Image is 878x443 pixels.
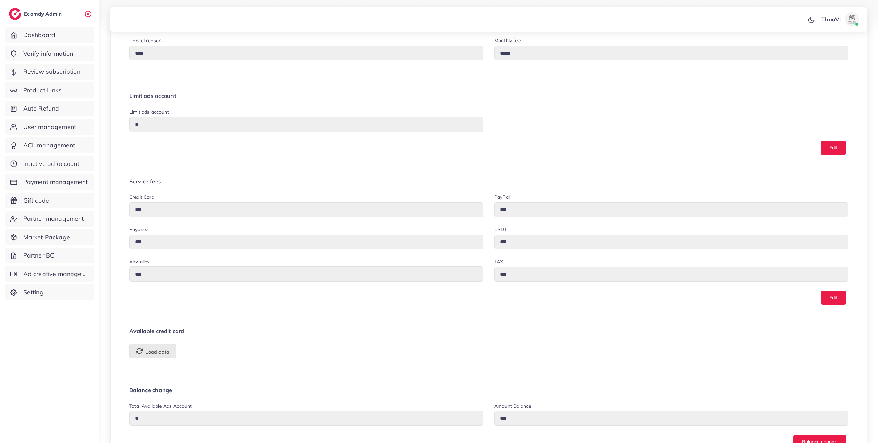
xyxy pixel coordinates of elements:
[5,248,94,263] a: Partner BC
[5,193,94,208] a: Gift code
[23,233,70,242] span: Market Package
[129,258,150,265] label: Airwallex
[494,194,510,201] label: PayPal
[5,156,94,172] a: Inactive ad account
[9,8,21,20] img: logo
[821,141,846,155] button: Edit
[23,31,55,39] span: Dashboard
[494,226,507,233] label: USDT
[23,196,49,205] span: Gift code
[845,12,859,26] img: avatar
[5,46,94,61] a: Verify information
[494,37,521,44] label: Monthly fee
[129,328,848,334] h4: Available credit card
[5,211,94,227] a: Partner management
[5,229,94,245] a: Market Package
[821,15,841,23] p: ThaoVi
[129,109,169,115] label: Limit ads account
[129,387,848,394] h4: Balance change
[5,137,94,153] a: ACL management
[23,86,62,95] span: Product Links
[129,194,154,201] label: Credit card
[136,348,169,354] span: Load data
[5,266,94,282] a: Ad creative management
[23,288,44,297] span: Setting
[5,119,94,135] a: User management
[23,178,88,186] span: Payment management
[5,82,94,98] a: Product Links
[5,284,94,300] a: Setting
[129,226,150,233] label: Payoneer
[129,93,848,99] h4: Limit ads account
[23,159,80,168] span: Inactive ad account
[821,291,846,305] button: Edit
[5,174,94,190] a: Payment management
[129,402,192,409] label: Total available Ads Account
[818,12,862,26] a: ThaoViavatar
[494,258,503,265] label: TAX
[23,270,89,279] span: Ad creative management
[23,49,73,58] span: Verify information
[23,123,76,132] span: User management
[23,214,84,223] span: Partner management
[23,104,59,113] span: Auto Refund
[129,37,162,44] label: Cancel reason
[129,178,848,185] h4: Service fees
[23,67,81,76] span: Review subscription
[23,141,75,150] span: ACL management
[494,402,531,409] label: Amount balance
[129,344,176,358] button: Load data
[24,11,63,17] h2: Ecomdy Admin
[9,8,63,20] a: logoEcomdy Admin
[23,251,55,260] span: Partner BC
[5,101,94,116] a: Auto Refund
[5,64,94,80] a: Review subscription
[5,27,94,43] a: Dashboard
